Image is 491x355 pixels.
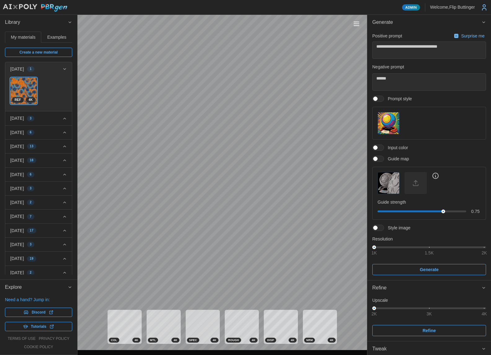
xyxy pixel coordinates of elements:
[5,210,72,223] button: [DATE]7
[10,129,24,136] p: [DATE]
[10,77,37,104] a: aZpWMr5D9gD2s5bPUFMR4KREF
[5,322,72,331] a: Tutorials
[5,182,72,195] button: [DATE]3
[30,158,33,163] span: 18
[378,172,400,194] button: Guide map
[384,156,409,162] span: Guide map
[30,200,32,205] span: 2
[2,4,68,12] img: AIxPoly PBRgen
[228,338,239,342] span: ROUGH
[5,196,72,209] button: [DATE]2
[30,130,32,135] span: 6
[20,48,58,57] span: Create a new material
[10,157,24,163] p: [DATE]
[372,15,481,30] span: Generate
[30,116,32,121] span: 3
[5,252,72,265] button: [DATE]19
[405,5,417,10] span: Admin
[420,264,439,275] span: Generate
[5,62,72,76] button: [DATE]1
[10,255,24,262] p: [DATE]
[10,227,24,234] p: [DATE]
[30,144,33,149] span: 13
[5,238,72,251] button: [DATE]3
[39,336,69,341] a: privacy policy
[422,325,436,336] span: Refine
[372,33,402,39] p: Positive prompt
[10,213,24,219] p: [DATE]
[30,270,32,275] span: 2
[291,338,294,342] span: 4 K
[10,199,24,206] p: [DATE]
[5,308,72,317] a: Discord
[5,297,72,303] p: Need a hand? Jump in:
[10,171,24,178] p: [DATE]
[378,112,400,134] button: Prompt style
[384,225,410,231] span: Style image
[378,172,399,194] img: Guide map
[5,140,72,153] button: [DATE]13
[384,145,408,151] span: Input color
[30,214,32,219] span: 7
[30,256,33,261] span: 19
[32,308,46,317] span: Discord
[10,270,24,276] p: [DATE]
[10,115,24,121] p: [DATE]
[31,322,46,331] span: Tutorials
[430,4,475,10] p: Welcome, Flip Buttinger
[372,280,481,296] span: Refine
[5,111,72,125] button: [DATE]3
[367,296,491,341] div: Refine
[372,325,486,336] button: Refine
[367,30,491,280] div: Generate
[461,33,486,39] p: Surprise me
[5,266,72,279] button: [DATE]2
[10,143,24,149] p: [DATE]
[5,280,68,295] span: Explore
[471,208,481,214] p: 0.75
[10,241,24,248] p: [DATE]
[10,66,24,72] p: [DATE]
[11,35,35,39] span: My materials
[189,338,197,342] span: SPEC
[330,338,334,342] span: 4 K
[8,336,36,341] a: terms of use
[352,19,361,28] button: Toggle viewport controls
[10,185,24,192] p: [DATE]
[367,280,491,296] button: Refine
[30,186,32,191] span: 3
[5,15,68,30] span: Library
[47,35,66,39] span: Examples
[372,64,486,70] p: Negative prompt
[306,338,313,342] span: NRM
[452,32,486,40] button: Surprise me
[267,338,274,342] span: DISP
[5,224,72,237] button: [DATE]17
[29,97,33,102] span: 4 K
[150,338,156,342] span: MTL
[5,168,72,181] button: [DATE]6
[372,236,486,242] p: Resolution
[15,97,21,102] span: REF
[24,344,53,350] a: cookie policy
[372,297,486,303] p: Upscale
[252,338,255,342] span: 4 K
[174,338,177,342] span: 4 K
[111,338,117,342] span: COL
[384,96,412,102] span: Prompt style
[30,228,33,233] span: 17
[5,48,72,57] a: Create a new material
[11,78,37,104] img: aZpWMr5D9gD2s5bPUFMR
[30,172,32,177] span: 6
[367,15,491,30] button: Generate
[5,126,72,139] button: [DATE]6
[135,338,138,342] span: 4 K
[378,112,399,134] img: Prompt style
[372,264,486,275] button: Generate
[213,338,216,342] span: 4 K
[5,76,72,111] div: [DATE]1
[5,154,72,167] button: [DATE]18
[378,199,481,205] p: Guide strength
[30,242,32,247] span: 3
[30,67,32,71] span: 1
